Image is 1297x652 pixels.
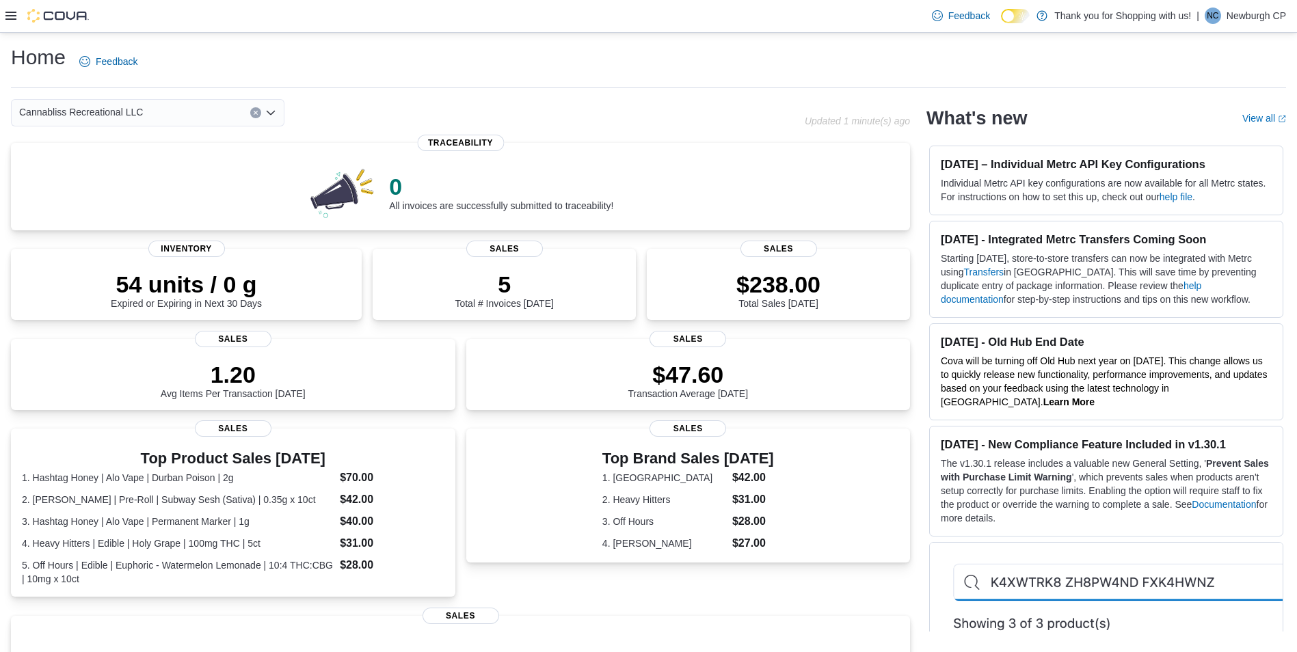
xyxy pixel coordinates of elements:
[732,535,774,552] dd: $27.00
[455,271,553,309] div: Total # Invoices [DATE]
[628,361,748,388] p: $47.60
[389,173,613,200] p: 0
[1001,23,1002,24] span: Dark Mode
[650,420,726,437] span: Sales
[926,107,1027,129] h2: What's new
[1205,8,1221,24] div: Newburgh CP
[1192,499,1256,510] a: Documentation
[941,232,1272,246] h3: [DATE] - Integrated Metrc Transfers Coming Soon
[736,271,820,298] p: $238.00
[1054,8,1191,24] p: Thank you for Shopping with us!
[19,104,143,120] span: Cannabliss Recreational LLC
[417,135,504,151] span: Traceability
[941,252,1272,306] p: Starting [DATE], store-to-store transfers can now be integrated with Metrc using in [GEOGRAPHIC_D...
[948,9,990,23] span: Feedback
[1207,8,1218,24] span: NC
[148,241,225,257] span: Inventory
[602,493,727,506] dt: 2. Heavy Hitters
[1227,8,1286,24] p: Newburgh CP
[1043,396,1095,407] a: Learn More
[650,331,726,347] span: Sales
[941,355,1268,407] span: Cova will be turning off Old Hub next year on [DATE]. This change allows us to quickly release ne...
[1001,9,1030,23] input: Dark Mode
[602,471,727,485] dt: 1. [GEOGRAPHIC_DATA]
[22,493,334,506] dt: 2. [PERSON_NAME] | Pre-Roll | Subway Sesh (Sativa) | 0.35g x 10ct
[11,44,66,71] h1: Home
[22,450,444,467] h3: Top Product Sales [DATE]
[340,535,444,552] dd: $31.00
[1278,115,1286,123] svg: External link
[161,361,306,399] div: Avg Items Per Transaction [DATE]
[250,107,261,118] button: Clear input
[195,331,271,347] span: Sales
[926,2,995,29] a: Feedback
[22,558,334,586] dt: 5. Off Hours | Edible | Euphoric - Watermelon Lemonade | 10:4 THC:CBG | 10mg x 10ct
[307,165,378,219] img: 0
[732,491,774,508] dd: $31.00
[22,536,334,550] dt: 4. Heavy Hitters | Edible | Holy Grape | 100mg THC | 5ct
[602,515,727,528] dt: 3. Off Hours
[941,280,1201,305] a: help documentation
[111,271,262,309] div: Expired or Expiring in Next 30 Days
[466,241,543,257] span: Sales
[22,515,334,528] dt: 3. Hashtag Honey | Alo Vape | Permanent Marker | 1g
[941,176,1272,204] p: Individual Metrc API key configurations are now available for all Metrc states. For instructions ...
[74,48,143,75] a: Feedback
[340,557,444,573] dd: $28.00
[389,173,613,211] div: All invoices are successfully submitted to traceability!
[161,361,306,388] p: 1.20
[111,271,262,298] p: 54 units / 0 g
[941,335,1272,349] h3: [DATE] - Old Hub End Date
[96,55,137,68] span: Feedback
[736,271,820,309] div: Total Sales [DATE]
[195,420,271,437] span: Sales
[740,241,817,257] span: Sales
[941,457,1272,525] p: The v1.30.1 release includes a valuable new General Setting, ' ', which prevents sales when produ...
[455,271,553,298] p: 5
[340,491,444,508] dd: $42.00
[628,361,748,399] div: Transaction Average [DATE]
[1160,191,1192,202] a: help file
[265,107,276,118] button: Open list of options
[22,471,334,485] dt: 1. Hashtag Honey | Alo Vape | Durban Poison | 2g
[732,470,774,486] dd: $42.00
[340,513,444,530] dd: $40.00
[602,450,774,467] h3: Top Brand Sales [DATE]
[805,116,910,126] p: Updated 1 minute(s) ago
[941,458,1269,483] strong: Prevent Sales with Purchase Limit Warning
[27,9,89,23] img: Cova
[423,608,499,624] span: Sales
[340,470,444,486] dd: $70.00
[602,536,727,550] dt: 4. [PERSON_NAME]
[941,437,1272,451] h3: [DATE] - New Compliance Feature Included in v1.30.1
[1196,8,1199,24] p: |
[941,157,1272,171] h3: [DATE] – Individual Metrc API Key Configurations
[1242,113,1286,124] a: View allExternal link
[732,513,774,530] dd: $28.00
[963,267,1004,277] a: Transfers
